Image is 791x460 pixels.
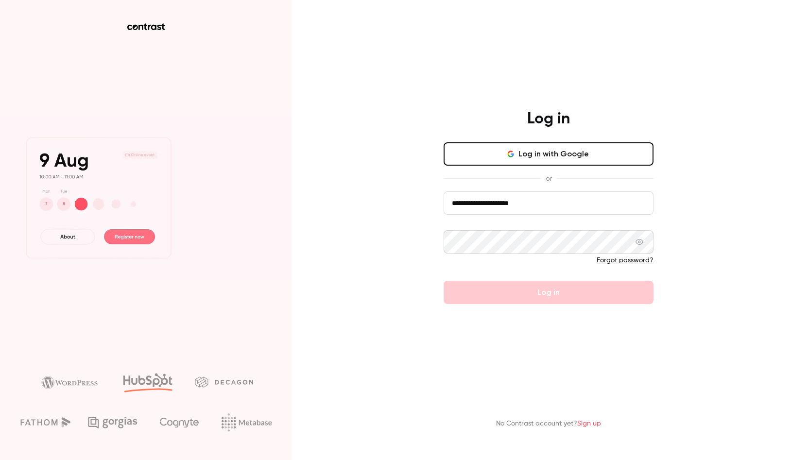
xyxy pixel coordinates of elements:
h4: Log in [527,109,570,129]
span: or [541,173,557,184]
img: decagon [195,376,253,387]
button: Log in with Google [444,142,653,166]
p: No Contrast account yet? [496,419,601,429]
a: Sign up [577,420,601,427]
a: Forgot password? [597,257,653,264]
